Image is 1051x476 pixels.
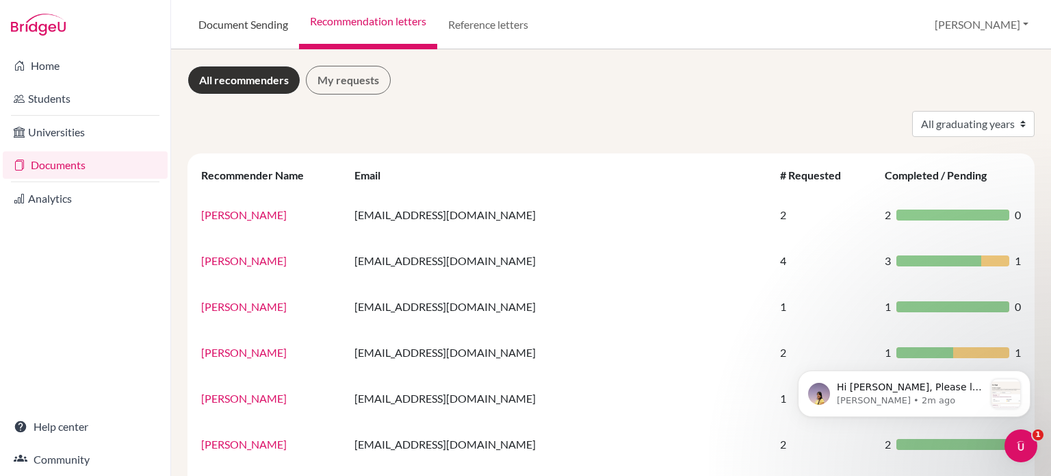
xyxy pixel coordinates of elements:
[3,151,168,179] a: Documents
[201,254,287,267] a: [PERSON_NAME]
[1015,207,1021,223] span: 0
[885,253,891,269] span: 3
[346,329,772,375] td: [EMAIL_ADDRESS][DOMAIN_NAME]
[1015,253,1021,269] span: 1
[201,208,287,221] a: [PERSON_NAME]
[3,413,168,440] a: Help center
[3,185,168,212] a: Analytics
[1015,299,1021,315] span: 0
[346,375,772,421] td: [EMAIL_ADDRESS][DOMAIN_NAME]
[885,168,1000,181] div: Completed / Pending
[201,392,287,405] a: [PERSON_NAME]
[3,446,168,473] a: Community
[1033,429,1043,440] span: 1
[1004,429,1037,462] iframe: Intercom live chat
[187,66,300,95] a: All recommenders
[3,85,168,112] a: Students
[885,436,891,453] span: 2
[346,421,772,467] td: [EMAIL_ADDRESS][DOMAIN_NAME]
[929,12,1035,38] button: [PERSON_NAME]
[354,168,394,181] div: Email
[201,346,287,359] a: [PERSON_NAME]
[3,118,168,146] a: Universities
[772,375,877,421] td: 1
[306,66,391,95] a: My requests
[772,421,877,467] td: 2
[885,207,891,223] span: 2
[777,343,1051,439] iframe: Intercom notifications message
[772,238,877,284] td: 4
[346,238,772,284] td: [EMAIL_ADDRESS][DOMAIN_NAME]
[346,284,772,329] td: [EMAIL_ADDRESS][DOMAIN_NAME]
[201,168,317,181] div: Recommender Name
[780,168,855,181] div: # Requested
[201,438,287,451] a: [PERSON_NAME]
[885,299,891,315] span: 1
[11,14,66,36] img: Bridge-U
[3,52,168,79] a: Home
[201,300,287,313] a: [PERSON_NAME]
[346,192,772,238] td: [EMAIL_ADDRESS][DOMAIN_NAME]
[772,329,877,375] td: 2
[772,192,877,238] td: 2
[772,284,877,329] td: 1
